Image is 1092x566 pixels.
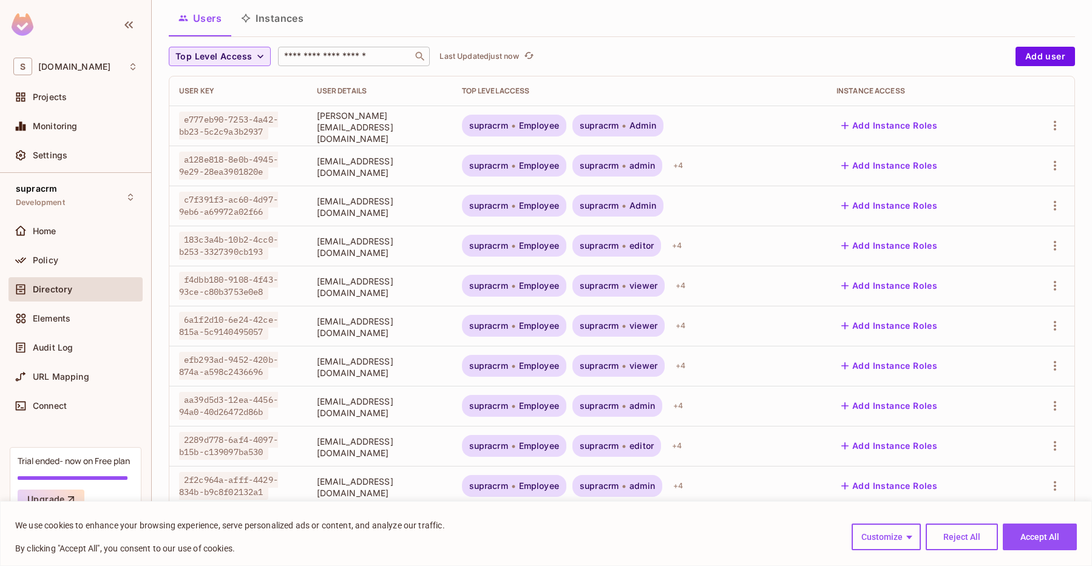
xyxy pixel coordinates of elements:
span: Employee [519,161,559,170]
span: Employee [519,241,559,251]
span: supracrm [469,321,508,331]
div: + 4 [671,316,690,335]
div: + 4 [671,356,690,376]
span: supracrm [469,161,508,170]
span: supracrm [469,401,508,411]
button: Instances [231,3,313,33]
span: supracrm [469,441,508,451]
button: Upgrade [18,490,84,509]
span: supracrm [469,361,508,371]
span: supracrm [580,441,619,451]
span: [EMAIL_ADDRESS][DOMAIN_NAME] [317,195,443,218]
span: refresh [524,50,534,62]
span: Employee [519,201,559,211]
span: S [13,58,32,75]
button: Add Instance Roles [836,276,942,295]
span: Employee [519,361,559,371]
button: Add Instance Roles [836,116,942,135]
div: + 4 [667,436,687,456]
div: + 4 [668,156,688,175]
div: Trial ended- now on Free plan [18,455,130,467]
span: Elements [33,314,70,323]
span: supracrm [580,201,619,211]
span: 183c3a4b-10b2-4cc0-b253-3327390cb193 [179,232,278,260]
div: + 4 [668,476,688,496]
span: c7f391f3-ac60-4d97-9eb6-a69972a02f66 [179,192,278,220]
span: Click to refresh data [519,49,536,64]
span: supracrm [580,481,619,491]
span: a128e818-8e0b-4945-9e29-28ea3901820e [179,152,278,180]
span: Audit Log [33,343,73,352]
button: Add Instance Roles [836,396,942,416]
span: [PERSON_NAME][EMAIL_ADDRESS][DOMAIN_NAME] [317,110,443,144]
span: [EMAIL_ADDRESS][DOMAIN_NAME] [317,476,443,499]
span: viewer [629,321,657,331]
button: Add Instance Roles [836,236,942,255]
span: Admin [629,121,656,130]
button: Reject All [926,524,998,550]
button: Add Instance Roles [836,356,942,376]
span: [EMAIL_ADDRESS][DOMAIN_NAME] [317,155,443,178]
button: Add Instance Roles [836,196,942,215]
span: viewer [629,281,657,291]
button: Add Instance Roles [836,436,942,456]
p: By clicking "Accept All", you consent to our use of cookies. [15,541,445,556]
span: Top Level Access [175,49,252,64]
span: Home [33,226,56,236]
span: supracrm [16,184,57,194]
p: Last Updated just now [439,52,519,61]
span: e777eb90-7253-4a42-bb23-5c2c9a3b2937 [179,112,278,140]
span: supracrm [469,121,508,130]
span: efb293ad-9452-420b-874a-a598c2436696 [179,352,278,380]
span: supracrm [580,241,619,251]
img: SReyMgAAAABJRU5ErkJggg== [12,13,33,36]
span: [EMAIL_ADDRESS][DOMAIN_NAME] [317,275,443,298]
p: We use cookies to enhance your browsing experience, serve personalized ads or content, and analyz... [15,518,445,533]
span: Development [16,198,65,207]
button: Add Instance Roles [836,316,942,335]
span: Employee [519,401,559,411]
span: f4dbb180-9108-4f43-93ce-c80b3753e0e8 [179,272,278,300]
div: Instance Access [836,86,1006,96]
div: + 4 [671,276,690,295]
span: Workspace: supracode.eu [38,62,110,72]
span: supracrm [469,481,508,491]
span: URL Mapping [33,372,89,382]
span: supracrm [580,401,619,411]
span: Employee [519,481,559,491]
button: Add user [1016,47,1075,66]
span: [EMAIL_ADDRESS][DOMAIN_NAME] [317,315,443,339]
button: Top Level Access [169,47,271,66]
div: + 4 [667,236,687,255]
span: [EMAIL_ADDRESS][DOMAIN_NAME] [317,436,443,459]
span: editor [629,441,654,451]
span: viewer [629,361,657,371]
div: Top Level Access [462,86,817,96]
button: Add Instance Roles [836,476,942,496]
span: supracrm [469,281,508,291]
span: admin [629,481,655,491]
div: User Details [317,86,443,96]
span: Policy [33,255,58,265]
span: Admin [629,201,656,211]
button: Accept All [1003,524,1077,550]
button: Customize [852,524,921,550]
span: [EMAIL_ADDRESS][DOMAIN_NAME] [317,355,443,379]
span: 2289d778-6af4-4097-b15b-c139097ba530 [179,432,278,460]
span: supracrm [580,121,619,130]
span: Connect [33,401,67,411]
button: Add Instance Roles [836,156,942,175]
span: admin [629,401,655,411]
span: Directory [33,285,72,294]
span: supracrm [580,321,619,331]
span: Monitoring [33,121,78,131]
span: supracrm [580,161,619,170]
div: User Key [179,86,297,96]
span: editor [629,241,654,251]
span: supracrm [469,241,508,251]
span: 2f2c964a-afff-4429-834b-b9c8f02132a1 [179,472,278,500]
span: supracrm [580,281,619,291]
span: Employee [519,121,559,130]
span: Employee [519,321,559,331]
span: 6a1f2d10-6e24-42ce-815a-5c9140495057 [179,312,278,340]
